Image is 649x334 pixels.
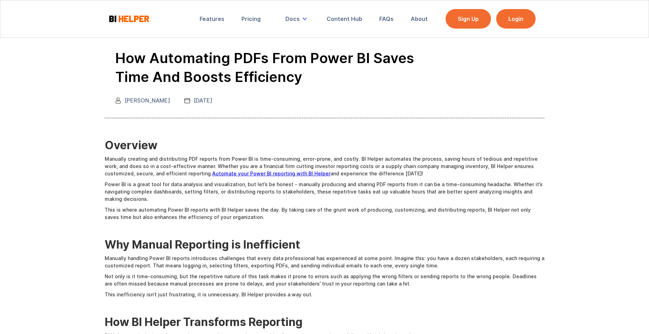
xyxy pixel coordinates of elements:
div: Docs [285,15,300,22]
h2: Overview [105,139,544,152]
p: Manually creating and distributing PDF reports from Power BI is time-consuming, error-prone, and ... [105,155,544,177]
div: Docs [281,11,314,26]
div: Pricing [241,15,261,22]
h1: How Automating PDFs from Power BI Saves Time and Boosts Efficiency [115,49,429,86]
p: ‍ [105,224,544,231]
a: FAQs [374,11,398,26]
div: Content Hub [327,15,362,22]
div: About [411,15,428,22]
a: Automate your Power BI reporting with BI Helper [212,170,330,176]
p: Power BI is a great tool for data analysis and visualization, but let’s be honest - manually prod... [105,181,544,203]
a: About [406,11,433,26]
div: [DATE] [194,97,212,104]
p: Manually handling Power BI reports introduces challenges that every data professional has experie... [105,255,544,269]
a: Sign Up [446,9,491,29]
h2: How BI Helper Transforms Reporting [105,316,544,328]
div: FAQs [379,15,394,22]
div: Features [200,15,224,22]
a: Login [496,9,536,29]
a: Content Hub [322,11,367,26]
h2: Why Manual Reporting is Inefficient [105,238,544,251]
p: Not only is it time-consuming, but the repetitive nature of this task makes it prone to errors su... [105,273,544,287]
a: Features [195,11,229,26]
div: [PERSON_NAME] [125,97,170,104]
p: This inefficiency isn’t just frustrating, it is unnecessary. BI Helper provides a way out. [105,291,544,298]
p: ‍ [105,302,544,309]
p: This is where automating Power BI reports with BI Helper saves the day. By taking care of the gru... [105,206,544,221]
a: Pricing [237,11,266,26]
